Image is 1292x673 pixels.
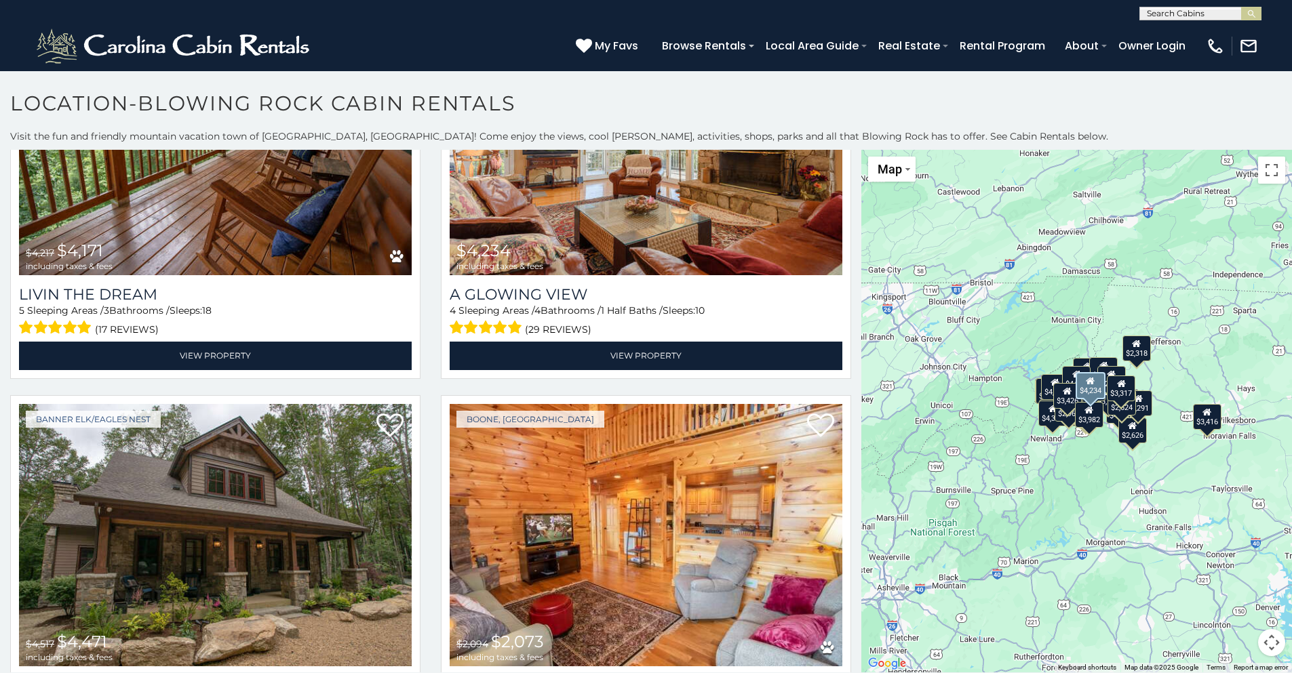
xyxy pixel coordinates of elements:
[456,262,543,270] span: including taxes & fees
[1090,356,1118,382] div: $2,279
[450,404,842,667] a: Solace $2,094 $2,073 including taxes & fees
[95,321,159,338] span: (17 reviews)
[19,342,412,369] a: View Property
[595,37,638,54] span: My Favs
[450,304,456,317] span: 4
[1258,157,1285,184] button: Toggle fullscreen view
[878,162,902,176] span: Map
[491,632,544,651] span: $2,073
[202,304,212,317] span: 18
[19,304,24,317] span: 5
[57,632,107,651] span: $4,471
[19,404,412,667] img: Red Bird Retreat
[1053,382,1082,408] div: $3,426
[759,34,865,58] a: Local Area Guide
[1076,372,1105,399] div: $4,234
[695,304,705,317] span: 10
[456,411,604,428] a: Boone, [GEOGRAPHIC_DATA]
[1058,663,1116,672] button: Keyboard shortcuts
[26,247,54,259] span: $4,217
[953,34,1052,58] a: Rental Program
[1074,358,1102,384] div: $2,073
[1234,664,1288,671] a: Report a map error
[1039,401,1068,426] div: $4,381
[19,304,412,338] div: Sleeping Areas / Bathrooms / Sleeps:
[26,262,113,270] span: including taxes & fees
[655,34,753,58] a: Browse Rentals
[450,342,842,369] a: View Property
[450,404,842,667] img: Solace
[1058,34,1105,58] a: About
[1075,401,1103,427] div: $3,982
[1206,37,1225,56] img: phone-regular-white.png
[19,285,412,304] a: Livin the Dream
[1055,396,1084,422] div: $2,969
[1107,398,1135,424] div: $4,350
[865,655,909,672] a: Open this area in Google Maps (opens a new window)
[534,304,541,317] span: 4
[1122,335,1151,361] div: $2,318
[456,653,544,661] span: including taxes & fees
[456,241,511,260] span: $4,234
[525,321,591,338] span: (29 reviews)
[376,412,404,441] a: Add to favorites
[19,404,412,667] a: Red Bird Retreat $4,517 $4,471 including taxes & fees
[865,655,909,672] img: Google
[26,638,54,650] span: $4,517
[1112,34,1192,58] a: Owner Login
[1207,664,1226,671] a: Terms
[1041,373,1070,399] div: $4,261
[1108,375,1136,401] div: $3,317
[868,157,916,182] button: Change map style
[807,412,834,441] a: Add to favorites
[450,285,842,304] a: A Glowing View
[104,304,109,317] span: 3
[1258,629,1285,656] button: Map camera controls
[872,34,947,58] a: Real Estate
[601,304,663,317] span: 1 Half Baths /
[450,304,842,338] div: Sleeping Areas / Bathrooms / Sleeps:
[1118,417,1147,443] div: $2,626
[57,241,103,260] span: $4,171
[1108,390,1136,415] div: $2,624
[1124,390,1153,415] div: $4,291
[26,411,161,428] a: Banner Elk/Eagles Nest
[1239,37,1258,56] img: mail-regular-white.png
[576,37,642,55] a: My Favs
[1124,664,1198,671] span: Map data ©2025 Google
[1036,378,1065,403] div: $4,471
[1063,365,1091,391] div: $4,947
[26,653,113,661] span: including taxes & fees
[1097,365,1126,391] div: $2,471
[34,26,315,66] img: White-1-2.png
[456,638,488,650] span: $2,094
[1193,403,1221,429] div: $3,416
